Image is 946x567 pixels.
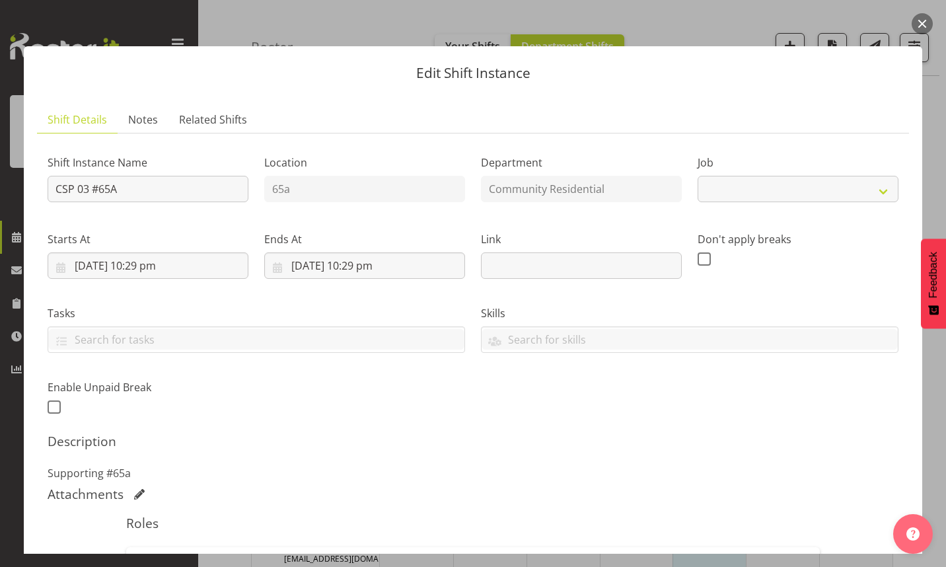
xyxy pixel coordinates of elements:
label: Ends At [264,231,465,247]
label: Enable Unpaid Break [48,379,248,395]
span: Shift Details [48,112,107,128]
h5: Attachments [48,486,124,502]
button: Feedback - Show survey [921,239,946,328]
img: help-xxl-2.png [906,527,920,541]
span: Notes [128,112,158,128]
label: Department [481,155,682,170]
p: Supporting #65a [48,465,898,481]
label: Link [481,231,682,247]
label: Tasks [48,305,465,321]
span: Related Shifts [179,112,247,128]
h5: Roles [126,515,819,531]
label: Location [264,155,465,170]
p: Edit Shift Instance [37,66,909,80]
label: Job [698,155,898,170]
input: Click to select... [48,252,248,279]
input: Shift Instance Name [48,176,248,202]
input: Search for tasks [48,329,464,350]
h5: Description [48,434,898,449]
label: Starts At [48,231,248,247]
input: Click to select... [264,252,465,279]
label: Shift Instance Name [48,155,248,170]
label: Don't apply breaks [698,231,898,247]
input: Search for skills [482,329,898,350]
label: Skills [481,305,898,321]
span: Feedback [928,252,939,298]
